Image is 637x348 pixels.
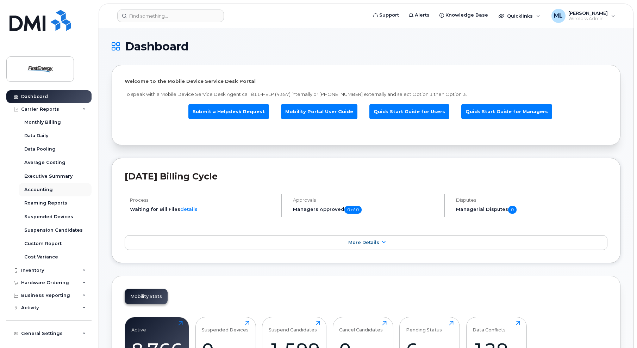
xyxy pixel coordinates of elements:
a: Mobility Portal User Guide [281,104,357,119]
span: 0 of 0 [344,206,362,214]
a: Quick Start Guide for Managers [461,104,552,119]
div: Pending Status [406,321,442,332]
div: Data Conflicts [473,321,506,332]
div: Active [131,321,146,332]
p: To speak with a Mobile Device Service Desk Agent call 811-HELP (4357) internally or [PHONE_NUMBER... [125,91,607,98]
iframe: Messenger Launcher [606,317,632,343]
p: Welcome to the Mobile Device Service Desk Portal [125,78,607,85]
div: Suspended Devices [202,321,249,332]
a: Submit a Helpdesk Request [188,104,269,119]
h2: [DATE] Billing Cycle [125,171,607,182]
a: details [180,206,198,212]
span: More Details [348,240,379,245]
div: Cancel Candidates [339,321,383,332]
div: Suspend Candidates [269,321,317,332]
a: Quick Start Guide for Users [369,104,449,119]
h4: Disputes [456,197,607,203]
h4: Process [130,197,275,203]
span: Dashboard [125,41,189,52]
h4: Approvals [293,197,438,203]
span: 0 [508,206,517,214]
h5: Managers Approved [293,206,438,214]
h5: Managerial Disputes [456,206,607,214]
li: Waiting for Bill Files [130,206,275,213]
